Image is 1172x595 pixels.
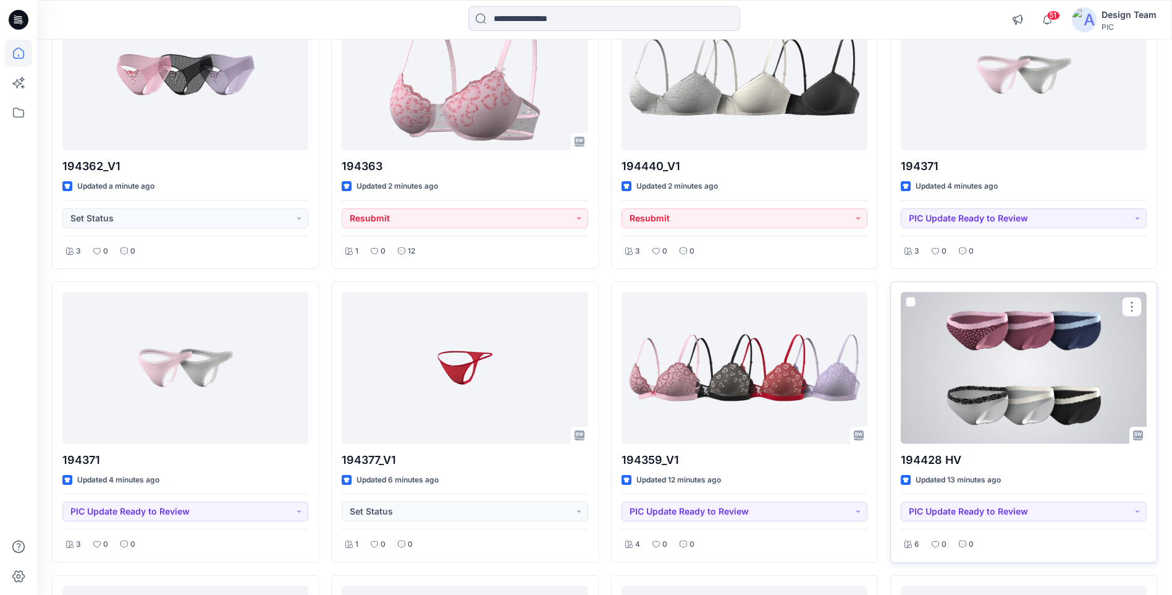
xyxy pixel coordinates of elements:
div: PIC [1102,22,1157,32]
a: 194371 [62,292,308,443]
p: 3 [76,538,81,551]
p: 0 [969,538,974,551]
p: 0 [381,245,386,258]
p: 0 [689,538,694,551]
a: 194428 HV [901,292,1147,443]
p: 0 [662,245,667,258]
p: 4 [635,538,640,551]
p: 0 [689,245,694,258]
p: 0 [408,538,413,551]
p: 0 [662,538,667,551]
p: 0 [103,538,108,551]
p: 194363 [342,158,588,175]
p: Updated 2 minutes ago [636,180,718,193]
p: Updated 12 minutes ago [636,474,721,487]
p: 194371 [901,158,1147,175]
span: 51 [1047,11,1060,20]
p: Updated 6 minutes ago [356,474,439,487]
img: avatar [1072,7,1097,32]
p: Updated 2 minutes ago [356,180,438,193]
p: 1 [355,538,358,551]
p: 0 [942,538,946,551]
p: 194359_V1 [622,452,867,469]
a: 194359_V1 [622,292,867,443]
p: 3 [914,245,919,258]
p: 6 [914,538,919,551]
p: Updated 4 minutes ago [77,474,159,487]
p: 0 [130,538,135,551]
p: Updated 4 minutes ago [916,180,998,193]
p: 3 [635,245,640,258]
p: 194377_V1 [342,452,588,469]
p: 12 [408,245,415,258]
p: 194371 [62,452,308,469]
p: 0 [969,245,974,258]
p: 0 [130,245,135,258]
a: 194377_V1 [342,292,588,443]
p: 194428 HV [901,452,1147,469]
p: 0 [381,538,386,551]
div: Design Team [1102,7,1157,22]
p: 194440_V1 [622,158,867,175]
p: Updated 13 minutes ago [916,474,1001,487]
p: 0 [942,245,946,258]
p: 194362_V1 [62,158,308,175]
p: 3 [76,245,81,258]
p: Updated a minute ago [77,180,154,193]
p: 1 [355,245,358,258]
p: 0 [103,245,108,258]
